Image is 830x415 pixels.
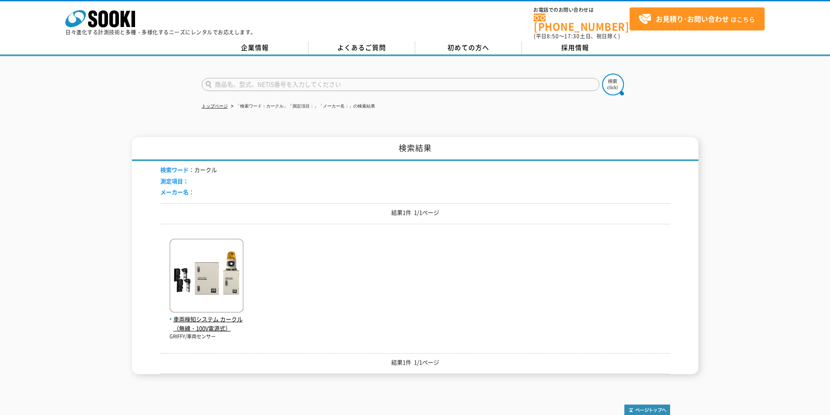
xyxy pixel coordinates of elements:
[447,43,489,52] span: 初めての方へ
[169,333,244,341] p: GRIFFY/車両センサー
[534,32,620,40] span: (平日 ～ 土日、祝日除く)
[160,177,189,185] span: 測定項目：
[202,78,600,91] input: 商品名、型式、NETIS番号を入力してください
[160,358,670,367] p: 結果1件 1/1ページ
[202,41,308,54] a: 企業情報
[564,32,580,40] span: 17:30
[169,315,244,333] span: 車両検知システム カークル（無線・100V電源式）
[160,208,670,217] p: 結果1件 1/1ページ
[534,13,630,31] a: [PHONE_NUMBER]
[132,137,698,161] h1: 検索結果
[415,41,522,54] a: 初めての方へ
[656,13,729,24] strong: お見積り･お問い合わせ
[160,188,194,196] span: メーカー名：
[202,104,228,108] a: トップページ
[522,41,629,54] a: 採用情報
[602,74,624,95] img: btn_search.png
[638,13,755,26] span: はこちら
[169,306,244,333] a: 車両検知システム カークル（無線・100V電源式）
[547,32,559,40] span: 8:50
[229,102,375,111] li: 「検索ワード：カークル」「測定項目：」「メーカー名：」の検索結果
[534,7,630,13] span: お電話でのお問い合わせは
[308,41,415,54] a: よくあるご質問
[169,239,244,315] img: カークル（無線・100V電源式）
[160,165,194,174] span: 検索ワード：
[65,30,256,35] p: 日々進化する計測技術と多種・多様化するニーズにレンタルでお応えします。
[630,7,765,30] a: お見積り･お問い合わせはこちら
[160,165,217,175] li: カークル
